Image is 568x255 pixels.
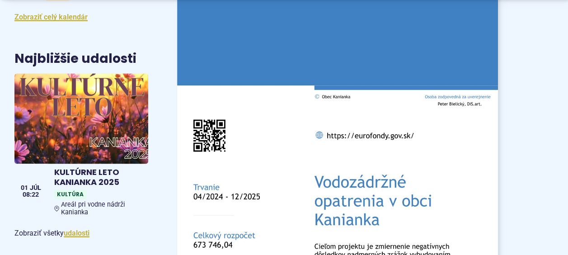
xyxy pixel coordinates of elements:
[61,201,145,216] span: Areál pri vodne nádrži Kanianka
[54,167,145,188] h4: KULTÚRNE LETO KANIANKA 2025
[14,52,136,66] h3: Najbližšie udalosti
[64,229,89,237] a: Zobraziť všetky udalosti
[30,185,41,191] span: júl
[21,185,28,191] span: 01
[14,73,148,220] a: KULTÚRNE LETO KANIANKA 2025 KultúraAreál pri vodne nádrži Kanianka 01 júl 08:22
[14,13,88,21] a: Zobraziť celý kalendár
[21,192,41,198] span: 08:22
[14,227,148,239] p: Zobraziť všetky
[54,189,86,199] span: Kultúra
